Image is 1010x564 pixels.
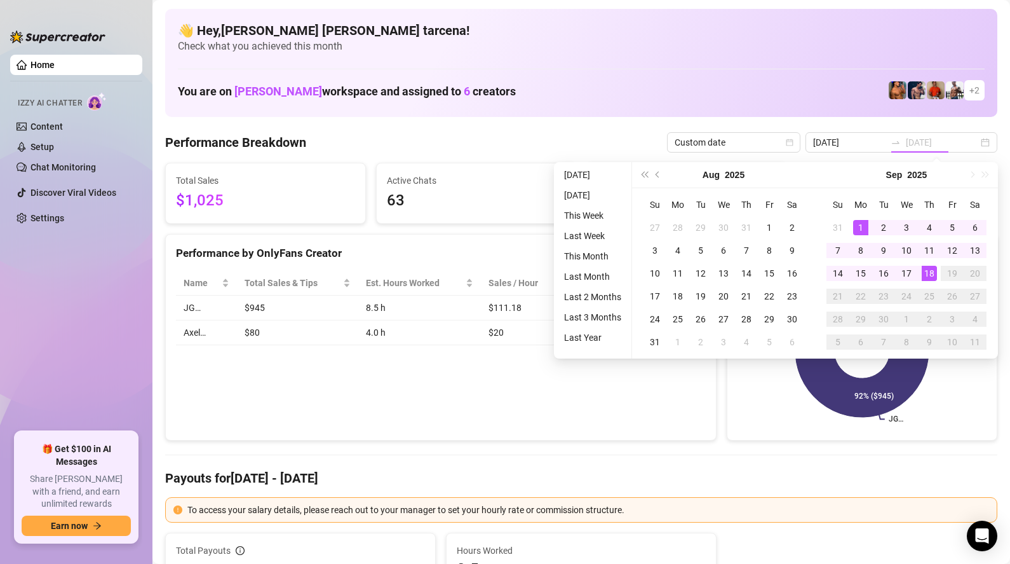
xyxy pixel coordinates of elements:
th: Sa [781,193,804,216]
span: Custom date [675,133,793,152]
th: Total Sales & Tips [237,271,358,296]
div: Est. Hours Worked [366,276,462,290]
div: 1 [670,334,685,350]
td: 2025-08-01 [758,216,781,239]
td: 2025-09-04 [918,216,941,239]
div: 5 [830,334,845,350]
td: 2025-08-08 [758,239,781,262]
div: 31 [830,220,845,235]
span: to [891,137,901,148]
td: 2025-10-05 [826,331,849,354]
td: 2025-10-06 [849,331,872,354]
input: Start date [813,135,885,149]
div: 10 [647,266,663,281]
td: $80 [237,320,358,345]
span: 63 [387,189,566,213]
div: 30 [716,220,731,235]
th: Fr [941,193,964,216]
td: 2025-08-13 [712,262,735,285]
td: 2025-10-10 [941,331,964,354]
div: 7 [739,243,754,258]
li: Last 2 Months [559,289,626,305]
div: 1 [853,220,868,235]
td: 2025-08-30 [781,308,804,331]
td: 2025-08-31 [643,331,666,354]
div: 4 [967,312,983,327]
div: 4 [670,243,685,258]
img: Justin [927,81,945,99]
span: arrow-right [93,521,102,530]
li: Last 3 Months [559,310,626,325]
td: 2025-07-29 [689,216,712,239]
div: 11 [670,266,685,281]
li: [DATE] [559,167,626,182]
div: 9 [784,243,800,258]
td: 2025-09-09 [872,239,895,262]
span: Check what you achieved this month [178,39,985,53]
td: 2025-09-03 [712,331,735,354]
div: 27 [716,312,731,327]
td: 2025-10-01 [895,308,918,331]
button: Previous month (PageUp) [651,162,665,188]
td: 2025-08-17 [643,285,666,308]
td: 2025-09-08 [849,239,872,262]
td: 2025-08-24 [643,308,666,331]
button: Choose a month [703,162,720,188]
a: Content [30,121,63,132]
div: 25 [922,289,937,304]
td: 2025-09-12 [941,239,964,262]
div: 4 [739,334,754,350]
li: [DATE] [559,188,626,203]
div: 21 [739,289,754,304]
td: 8.5 h [358,296,480,320]
span: calendar [786,139,793,146]
div: 19 [945,266,960,281]
td: 2025-09-16 [872,262,895,285]
th: Su [643,193,666,216]
div: 8 [899,334,914,350]
div: 11 [922,243,937,258]
td: Axel… [176,320,237,345]
div: 29 [693,220,708,235]
td: 2025-10-03 [941,308,964,331]
td: $20 [481,320,574,345]
td: 2025-08-07 [735,239,758,262]
td: 2025-07-27 [643,216,666,239]
div: 3 [899,220,914,235]
td: 2025-09-06 [781,331,804,354]
div: 20 [716,289,731,304]
div: 22 [853,289,868,304]
td: 2025-09-30 [872,308,895,331]
button: Choose a year [907,162,927,188]
td: 2025-08-29 [758,308,781,331]
th: Tu [689,193,712,216]
td: 4.0 h [358,320,480,345]
td: 2025-09-01 [666,331,689,354]
td: 2025-08-25 [666,308,689,331]
td: 2025-08-04 [666,239,689,262]
td: 2025-08-22 [758,285,781,308]
td: 2025-09-11 [918,239,941,262]
div: 6 [716,243,731,258]
a: Settings [30,213,64,223]
div: 9 [922,334,937,350]
th: Su [826,193,849,216]
div: 27 [647,220,663,235]
div: 31 [739,220,754,235]
div: 29 [853,312,868,327]
span: Total Payouts [176,544,231,558]
li: Last Month [559,269,626,284]
div: 30 [876,312,891,327]
span: 🎁 Get $100 in AI Messages [22,443,131,468]
td: 2025-09-20 [964,262,986,285]
td: 2025-09-28 [826,308,849,331]
td: 2025-07-28 [666,216,689,239]
img: JUSTIN [946,81,964,99]
div: 3 [647,243,663,258]
span: + 2 [969,83,980,97]
td: 2025-09-17 [895,262,918,285]
td: 2025-08-12 [689,262,712,285]
span: Active Chats [387,174,566,188]
td: 2025-10-02 [918,308,941,331]
td: 2025-08-09 [781,239,804,262]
